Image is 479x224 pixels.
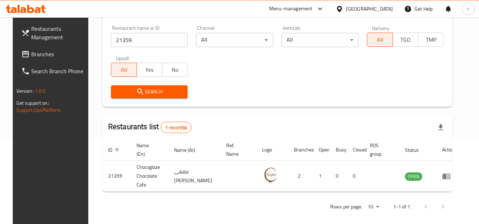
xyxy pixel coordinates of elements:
span: 1 record(s) [161,124,191,131]
div: Menu-management [269,5,313,13]
span: Search [117,87,182,96]
table: enhanced table [102,139,461,192]
span: TGO [396,35,416,45]
button: TGO [392,33,418,47]
div: Export file [432,119,449,136]
span: Status [405,146,428,154]
th: Open [313,139,330,161]
span: POS group [370,141,391,158]
td: Chocoglaze Chocolate Cafe [131,161,168,192]
p: Rows per page: [330,202,362,211]
th: Closed [347,139,364,161]
span: r [467,5,469,13]
span: All [114,65,134,75]
td: 0 [347,161,364,192]
span: Version: [16,86,34,96]
button: Yes [137,63,162,77]
div: Menu [442,172,455,180]
span: Name (Ar) [174,146,204,154]
h2: Restaurants list [108,121,191,133]
span: TMP [421,35,441,45]
th: Logo [256,139,288,161]
th: Busy [330,139,347,161]
span: ID [108,146,122,154]
td: 0 [330,161,347,192]
p: 1-1 of 1 [393,202,410,211]
input: Search for restaurant name or ID.. [111,33,188,47]
th: Branches [288,139,313,161]
div: All [196,33,273,47]
img: Chocoglaze Chocolate Cafe [262,166,280,184]
span: OPEN [405,172,422,180]
label: Upsell [116,56,129,61]
h2: Restaurant search [111,8,444,19]
div: [GEOGRAPHIC_DATA] [346,5,393,13]
span: 1.0.0 [35,86,46,96]
span: Name (En) [137,141,160,158]
span: Branches [31,50,87,58]
span: Yes [140,65,160,75]
td: 2 [288,161,313,192]
span: Search Branch Phone [31,67,87,75]
div: Rows per page: [365,202,382,212]
span: Get support on: [16,98,49,108]
a: Branches [16,46,93,63]
button: All [367,33,393,47]
button: TMP [418,33,444,47]
span: No [165,65,185,75]
a: Search Branch Phone [16,63,93,80]
td: 21359 [102,161,131,192]
a: Restaurants Management [16,20,93,46]
button: No [162,63,188,77]
span: Restaurants Management [31,24,87,41]
button: Search [111,85,188,98]
label: Delivery [372,25,390,30]
span: Ref. Name [226,141,248,158]
div: Total records count [161,122,191,133]
button: All [111,63,137,77]
span: All [370,35,390,45]
a: Support.OpsPlatform [16,105,61,115]
th: Action [436,139,461,161]
td: مقهى [PERSON_NAME] [168,161,221,192]
td: 1 [313,161,330,192]
div: All [282,33,358,47]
